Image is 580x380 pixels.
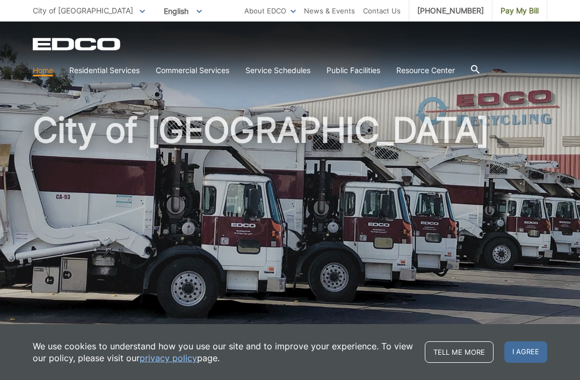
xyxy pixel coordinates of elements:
h1: City of [GEOGRAPHIC_DATA] [33,113,547,349]
a: Service Schedules [245,64,310,76]
span: City of [GEOGRAPHIC_DATA] [33,6,133,15]
a: Public Facilities [327,64,380,76]
a: Commercial Services [156,64,229,76]
a: Resource Center [396,64,455,76]
span: I agree [504,341,547,363]
a: Home [33,64,53,76]
a: News & Events [304,5,355,17]
span: Pay My Bill [501,5,539,17]
a: About EDCO [244,5,296,17]
p: We use cookies to understand how you use our site and to improve your experience. To view our pol... [33,340,414,364]
a: Tell me more [425,341,494,363]
span: English [156,2,210,20]
a: Residential Services [69,64,140,76]
a: privacy policy [140,352,197,364]
a: EDCD logo. Return to the homepage. [33,38,122,51]
a: Contact Us [363,5,401,17]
